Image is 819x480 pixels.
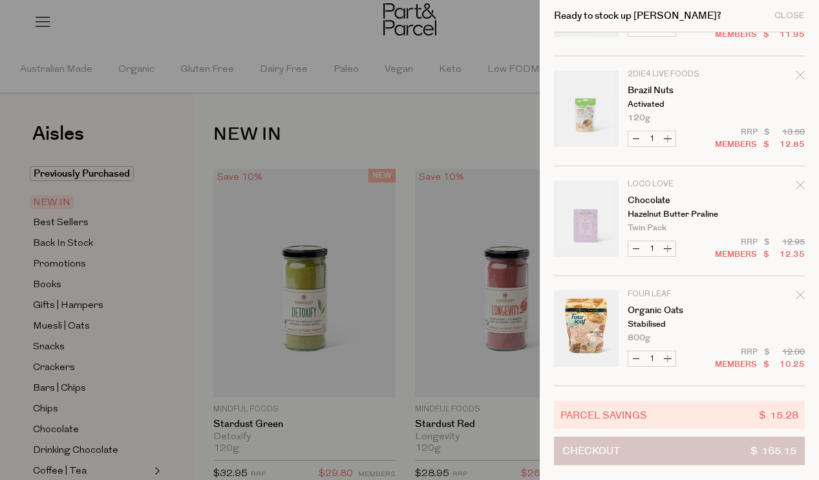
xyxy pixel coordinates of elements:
[554,437,805,465] button: Checkout$ 165.15
[644,241,660,256] input: QTY Chocolate
[750,437,796,464] span: $ 165.15
[628,306,728,315] a: Organic Oats
[628,334,650,342] span: 800g
[759,408,798,422] span: $ 15.28
[628,86,728,95] a: Brazil Nuts
[628,71,728,78] p: 2Die4 Live Foods
[644,351,660,366] input: QTY Organic Oats
[628,320,728,329] p: Stabilised
[560,408,647,422] span: Parcel Savings
[796,69,805,86] div: Remove Brazil Nuts
[644,131,660,146] input: QTY Brazil Nuts
[628,224,666,232] span: Twin Pack
[796,289,805,306] div: Remove Organic Oats
[628,210,728,219] p: Hazelnut Butter Praline
[628,196,728,205] a: Chocolate
[774,12,805,20] div: Close
[628,290,728,298] p: Four Leaf
[796,179,805,196] div: Remove Chocolate
[628,114,650,122] span: 120g
[628,100,728,109] p: Activated
[554,11,721,21] h2: Ready to stock up [PERSON_NAME]?
[628,180,728,188] p: Loco Love
[562,437,620,464] span: Checkout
